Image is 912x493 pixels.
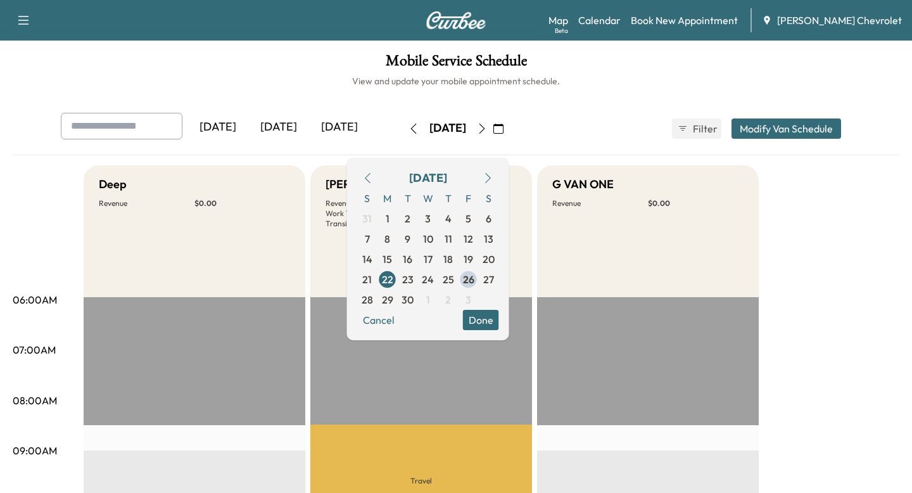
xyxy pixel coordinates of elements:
p: Work Time [326,208,421,219]
p: 08:00AM [13,393,57,408]
span: 19 [464,252,473,267]
span: 12 [464,231,473,246]
span: 3 [425,211,431,226]
p: $ 0.00 [194,198,290,208]
span: 2 [445,292,451,307]
a: MapBeta [548,13,568,28]
span: 13 [484,231,493,246]
span: 3 [465,292,471,307]
div: [DATE] [309,113,370,142]
span: 8 [384,231,390,246]
span: Filter [693,121,716,136]
a: Book New Appointment [631,13,738,28]
span: 23 [402,272,414,287]
button: Modify Van Schedule [731,118,841,139]
span: 10 [423,231,433,246]
span: T [398,188,418,208]
span: 18 [443,252,453,267]
span: 21 [362,272,372,287]
span: M [377,188,398,208]
span: 31 [362,211,372,226]
span: 20 [483,252,495,267]
p: Revenue [552,198,648,208]
span: F [459,188,479,208]
button: Filter [672,118,721,139]
p: 09:00AM [13,443,57,458]
div: [DATE] [187,113,248,142]
div: [DATE] [409,169,447,187]
span: 1 [426,292,430,307]
p: Revenue [326,198,421,208]
span: 14 [362,252,372,267]
span: W [418,188,438,208]
span: T [438,188,459,208]
span: 25 [443,272,454,287]
span: 22 [382,272,393,287]
span: S [357,188,377,208]
span: 4 [445,211,452,226]
span: S [479,188,499,208]
span: [PERSON_NAME] Chevrolet [777,13,902,28]
span: 11 [445,231,452,246]
span: 26 [463,272,474,287]
div: Beta [555,26,568,35]
span: 9 [405,231,410,246]
p: $ 0.00 [648,198,744,208]
span: 29 [382,292,393,307]
span: 28 [362,292,373,307]
span: 6 [486,211,491,226]
span: 27 [483,272,494,287]
span: 7 [365,231,370,246]
span: 17 [424,252,433,267]
h5: G VAN ONE [552,176,614,193]
span: 1 [386,211,389,226]
span: 30 [402,292,414,307]
button: Cancel [357,310,400,330]
p: 06:00AM [13,292,57,307]
div: [DATE] [248,113,309,142]
img: Curbee Logo [426,11,486,29]
h6: View and update your mobile appointment schedule. [13,75,899,87]
div: [DATE] [429,120,466,136]
span: 2 [405,211,410,226]
h1: Mobile Service Schedule [13,53,899,75]
h5: Deep [99,176,127,193]
a: Calendar [578,13,621,28]
p: Transit Time [326,219,421,229]
span: 15 [383,252,392,267]
button: Done [463,310,499,330]
h5: [PERSON_NAME] [326,176,416,193]
span: 24 [422,272,434,287]
p: Revenue [99,198,194,208]
span: 5 [465,211,471,226]
p: 07:00AM [13,342,56,357]
span: 16 [403,252,412,267]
